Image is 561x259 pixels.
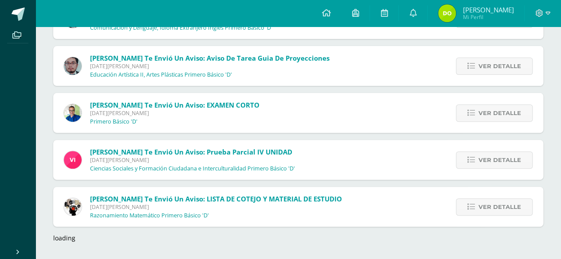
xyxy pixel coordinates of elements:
[438,4,456,22] img: b5f924f2695a09acb0195c6a1e020a8c.png
[90,156,295,164] span: [DATE][PERSON_NAME]
[90,212,209,219] p: Razonamiento Matemático Primero Básico 'D'
[64,198,82,216] img: d172b984f1f79fc296de0e0b277dc562.png
[90,24,272,31] p: Comunicación y Lenguaje, Idioma Extranjero Inglés Primero Básico 'D'
[90,194,342,203] span: [PERSON_NAME] te envió un aviso: LISTA DE COTEJO Y MATERIAL DE ESTUDIO
[90,165,295,172] p: Ciencias Sociales y Formación Ciudadana e Interculturalidad Primero Básico 'D'
[53,234,543,242] div: loading
[479,58,521,74] span: Ver detalle
[479,105,521,121] span: Ver detalle
[64,57,82,75] img: 5fac68162d5e1b6fbd390a6ac50e103d.png
[90,109,259,117] span: [DATE][PERSON_NAME]
[479,152,521,168] span: Ver detalle
[90,147,292,156] span: [PERSON_NAME] te envió un aviso: Prueba Parcial IV UNIDAD
[90,101,259,109] span: [PERSON_NAME] te envió un aviso: EXAMEN CORTO
[90,71,232,78] p: Educación Artística II, Artes Plásticas Primero Básico 'D'
[90,54,330,62] span: [PERSON_NAME] te envió un aviso: Aviso de tarea guia de proyecciones
[463,5,514,14] span: [PERSON_NAME]
[64,104,82,122] img: 692ded2a22070436d299c26f70cfa591.png
[64,151,82,169] img: bd6d0aa147d20350c4821b7c643124fa.png
[463,13,514,21] span: Mi Perfil
[479,199,521,215] span: Ver detalle
[90,62,330,70] span: [DATE][PERSON_NAME]
[90,203,342,211] span: [DATE][PERSON_NAME]
[90,118,137,125] p: Primero Básico 'D'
